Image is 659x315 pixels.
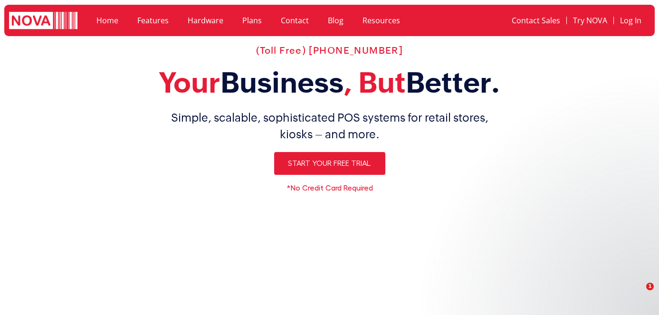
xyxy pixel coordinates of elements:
[35,66,625,100] h2: Your , But
[128,10,178,31] a: Features
[567,10,613,31] a: Try NOVA
[288,160,371,167] span: Start Your Free Trial
[627,283,649,305] iframe: Intercom live chat
[35,109,625,143] h1: Simple, scalable, sophisticated POS systems for retail stores, kiosks – and more.
[614,10,648,31] a: Log In
[87,10,452,31] nav: Menu
[274,152,385,175] a: Start Your Free Trial
[406,66,500,99] span: Better.
[35,184,625,192] h6: *No Credit Card Required
[87,10,128,31] a: Home
[220,66,344,99] span: Business
[178,10,233,31] a: Hardware
[35,45,625,56] h2: (Toll Free) [PHONE_NUMBER]
[646,283,654,290] span: 1
[233,10,271,31] a: Plans
[318,10,353,31] a: Blog
[506,10,566,31] a: Contact Sales
[9,12,77,31] img: logo white
[353,10,410,31] a: Resources
[462,10,648,31] nav: Menu
[271,10,318,31] a: Contact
